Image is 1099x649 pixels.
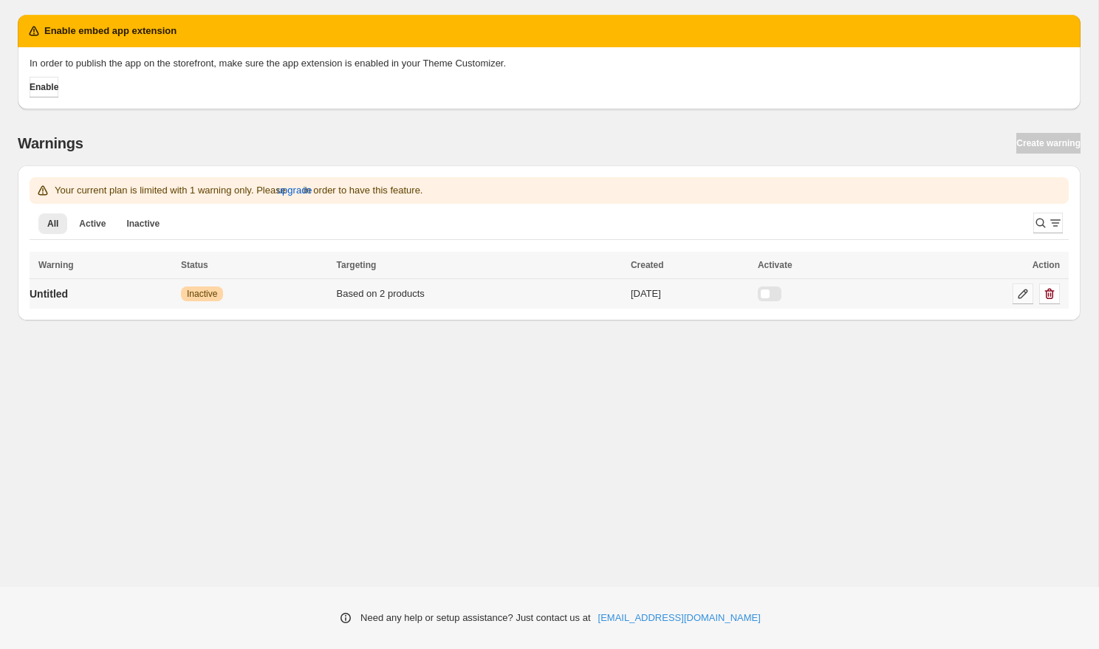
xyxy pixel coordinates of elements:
[277,179,312,202] button: upgrade
[337,260,377,270] span: Targeting
[30,81,58,93] span: Enable
[598,611,761,625] a: [EMAIL_ADDRESS][DOMAIN_NAME]
[79,218,106,230] span: Active
[55,183,422,198] p: Your current plan is limited with 1 warning only. Please in order to have this feature.
[30,282,68,306] a: Untitled
[30,56,1069,71] p: In order to publish the app on the storefront, make sure the app extension is enabled in your The...
[30,286,68,301] p: Untitled
[30,77,58,97] button: Enable
[277,183,312,198] span: upgrade
[337,286,622,301] div: Based on 2 products
[47,218,58,230] span: All
[1033,260,1060,270] span: Action
[181,260,208,270] span: Status
[187,288,217,300] span: Inactive
[38,260,74,270] span: Warning
[44,24,177,38] h2: Enable embed app extension
[18,134,83,152] h2: Warnings
[631,260,664,270] span: Created
[758,260,792,270] span: Activate
[631,286,749,301] div: [DATE]
[126,218,160,230] span: Inactive
[1033,213,1063,233] button: Search and filter results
